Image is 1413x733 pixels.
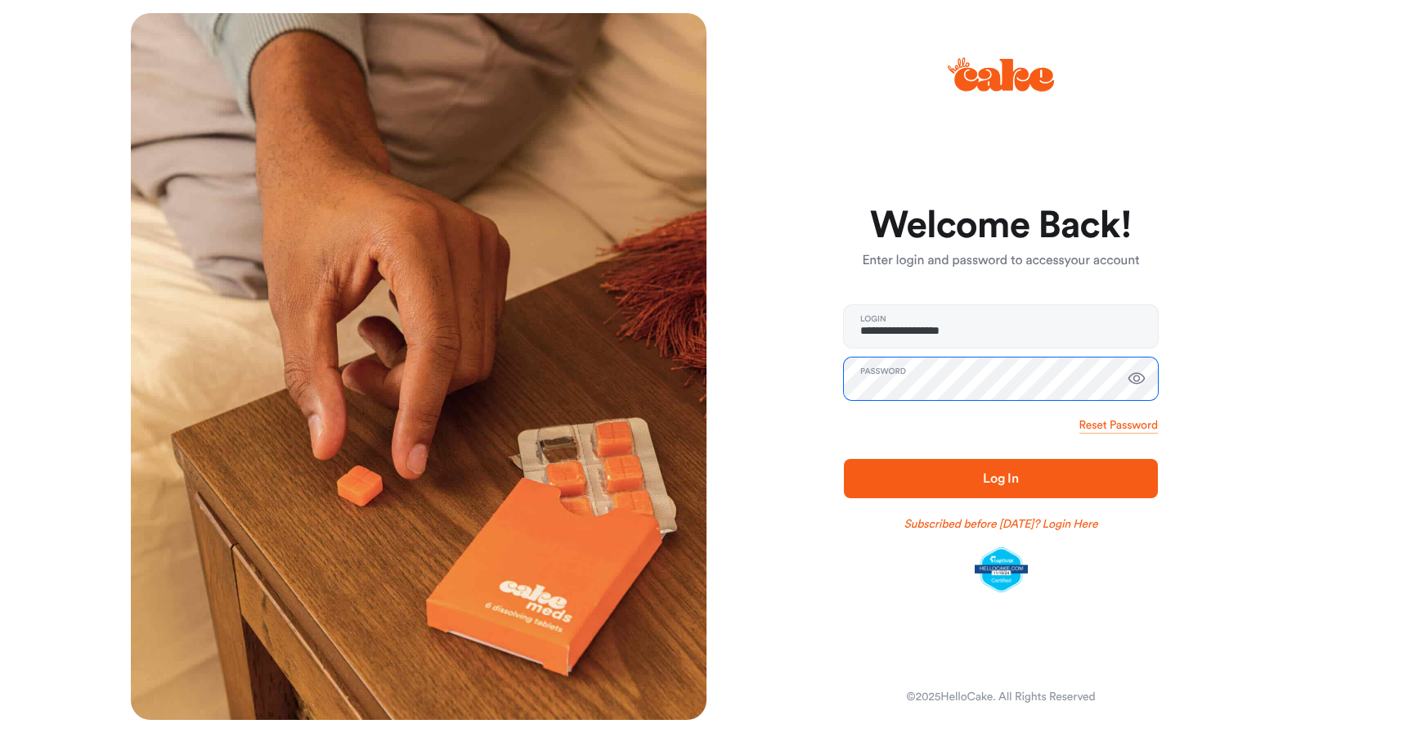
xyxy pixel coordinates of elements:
[844,251,1158,271] p: Enter login and password to access your account
[844,206,1158,245] h1: Welcome Back!
[975,547,1028,593] img: legit-script-certified.png
[1079,417,1158,434] a: Reset Password
[983,472,1019,485] span: Log In
[904,516,1098,533] a: Subscribed before [DATE]? Login Here
[844,459,1158,498] button: Log In
[906,689,1095,705] div: © 2025 HelloCake. All Rights Reserved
